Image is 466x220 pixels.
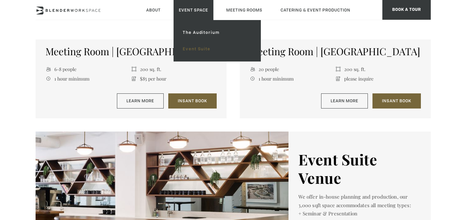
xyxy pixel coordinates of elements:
li: please inquire [335,74,421,84]
li: 200 sq. ft. [131,64,217,74]
li: 1 hour minimum [45,74,131,84]
li: 20 people [250,64,335,74]
a: Insant Book [168,93,217,109]
a: Event Suite [178,41,256,57]
a: Learn More [117,93,164,109]
h5: Meeting Room | [GEOGRAPHIC_DATA] [250,45,421,57]
iframe: Chat Widget [347,136,466,220]
li: 6-8 people [45,64,131,74]
h5: Event Suite Venue [298,150,421,187]
li: 1 hour minimum [250,74,335,84]
h5: Meeting Room | [GEOGRAPHIC_DATA] [45,45,217,57]
a: Insant Book [372,93,421,109]
li: 200 sq. ft. [335,64,421,74]
li: $85 per hour [131,74,217,84]
a: The Auditorium [178,24,256,41]
a: Learn More [321,93,368,109]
